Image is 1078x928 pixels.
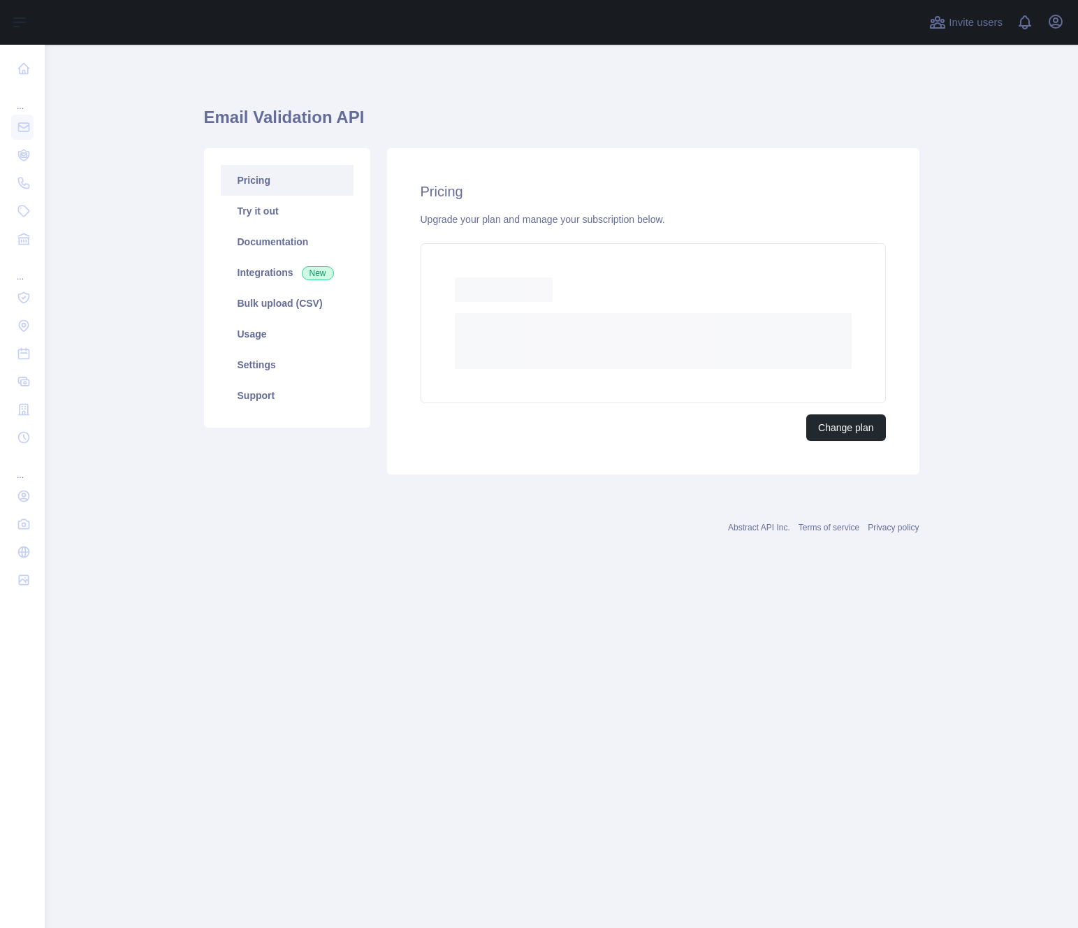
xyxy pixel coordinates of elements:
[204,106,919,140] h1: Email Validation API
[728,523,790,532] a: Abstract API Inc.
[221,226,354,257] a: Documentation
[949,15,1003,31] span: Invite users
[799,523,859,532] a: Terms of service
[421,212,886,226] div: Upgrade your plan and manage your subscription below.
[221,288,354,319] a: Bulk upload (CSV)
[221,257,354,288] a: Integrations New
[221,349,354,380] a: Settings
[221,196,354,226] a: Try it out
[11,254,34,282] div: ...
[926,11,1005,34] button: Invite users
[221,380,354,411] a: Support
[868,523,919,532] a: Privacy policy
[11,84,34,112] div: ...
[11,453,34,481] div: ...
[221,319,354,349] a: Usage
[421,182,886,201] h2: Pricing
[302,266,334,280] span: New
[806,414,885,441] button: Change plan
[221,165,354,196] a: Pricing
